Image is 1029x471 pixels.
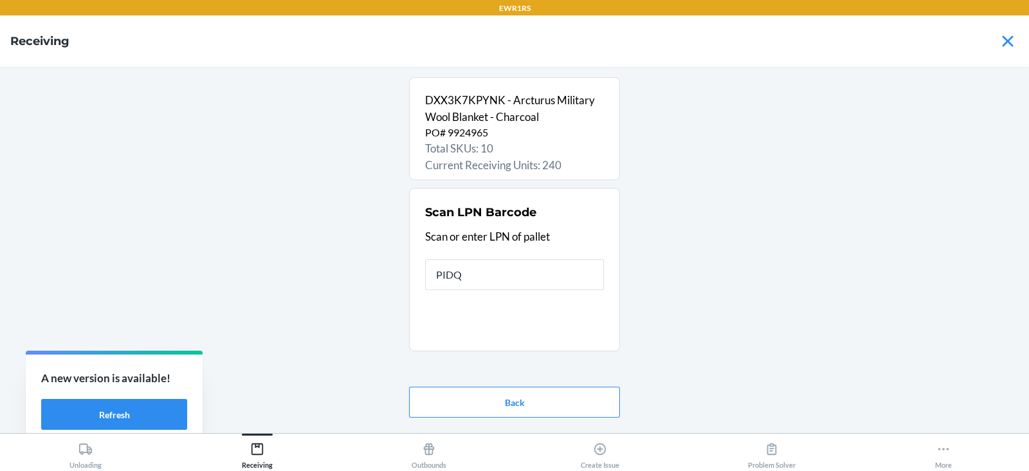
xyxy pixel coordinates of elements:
button: Refresh [41,399,187,430]
p: Total SKUs: 10 [425,140,604,157]
h4: Receiving [10,33,69,50]
button: Create Issue [514,434,686,469]
div: Receiving [242,437,273,469]
p: EWR1RS [499,3,531,14]
button: More [857,434,1029,469]
div: Problem Solver [748,437,796,469]
div: Create Issue [581,437,619,469]
div: Unloading [69,437,102,469]
button: Back [409,387,620,418]
p: A new version is available! [41,370,187,387]
div: More [935,437,952,469]
p: Current Receiving Units: 240 [425,157,604,174]
button: Outbounds [343,434,514,469]
div: Outbounds [412,437,446,469]
h2: Scan LPN Barcode [425,204,536,221]
p: Scan or enter LPN of pallet [425,228,604,245]
input: LPN [425,259,604,290]
p: PO# 9924965 [425,125,604,140]
p: DXX3K7KPYNK - Arcturus Military Wool Blanket - Charcoal [425,92,604,125]
button: Problem Solver [686,434,858,469]
button: Receiving [172,434,343,469]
